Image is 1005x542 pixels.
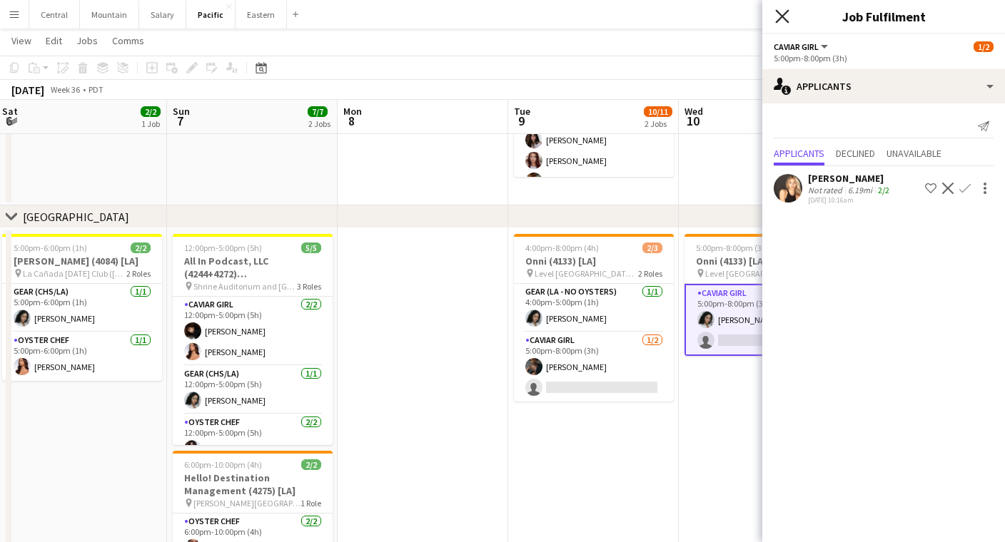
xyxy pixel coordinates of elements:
span: 6:00pm-10:00pm (4h) [184,459,262,470]
button: Mountain [80,1,139,29]
h3: Onni (4133) [LA] [514,255,674,267]
button: Central [29,1,80,29]
app-card-role: Oyster Chef1/15:00pm-6:00pm (1h)[PERSON_NAME] [2,332,162,381]
a: View [6,31,37,50]
a: Comms [106,31,150,50]
h3: All In Podcast, LLC (4244+4272) [[GEOGRAPHIC_DATA]] [173,255,333,280]
span: 3 Roles [297,281,321,292]
span: 2/2 [301,459,321,470]
div: [GEOGRAPHIC_DATA] [23,210,129,224]
button: Pacific [186,1,236,29]
app-job-card: 4:00pm-8:00pm (4h)2/3Onni (4133) [LA] Level [GEOGRAPHIC_DATA] - [GEOGRAPHIC_DATA]2 RolesGear (LA ... [514,234,674,402]
div: 1 Job [141,118,160,129]
span: 2/2 [141,106,161,117]
span: Applicants [774,148,824,158]
span: Sat [2,105,18,118]
h3: [PERSON_NAME] (4084) [LA] [2,255,162,267]
span: Edit [46,34,62,47]
span: Mon [343,105,362,118]
app-card-role: Caviar Girl1A1/25:00pm-8:00pm (3h)[PERSON_NAME] [685,284,844,356]
span: 5/5 [301,242,321,253]
button: Salary [139,1,186,29]
span: Declined [836,148,875,158]
span: Tue [514,105,530,118]
app-card-role: Caviar Girl1/25:00pm-8:00pm (3h)[PERSON_NAME] [514,332,674,402]
app-card-role: Gear (CHS/LA)1/112:00pm-5:00pm (5h)[PERSON_NAME] [173,366,333,414]
span: Week 36 [47,84,83,95]
span: 7 [171,113,190,129]
button: Caviar Girl [774,41,830,52]
span: 1/2 [974,41,994,52]
h3: Job Fulfilment [762,7,1005,26]
div: [DATE] [11,83,44,97]
span: 10/11 [644,106,672,117]
div: 2 Jobs [645,118,672,129]
span: 2 Roles [638,268,662,279]
span: 8 [341,113,362,129]
div: [PERSON_NAME] [808,172,892,185]
app-card-role: Caviar Girl2/212:00pm-5:00pm (5h)[PERSON_NAME][PERSON_NAME] [173,297,333,366]
div: Not rated [808,185,845,195]
app-card-role: Gear (CHS/LA)1/15:00pm-6:00pm (1h)[PERSON_NAME] [2,284,162,332]
span: Caviar Girl [774,41,819,52]
button: Eastern [236,1,287,29]
span: Wed [685,105,703,118]
h3: Onni (4133) [LA] [685,255,844,267]
span: 7/7 [308,106,328,117]
app-job-card: 5:00pm-6:00pm (1h)2/2[PERSON_NAME] (4084) [LA] La Cañada [DATE] Club ([GEOGRAPHIC_DATA], [GEOGRAP... [2,234,162,381]
div: [DATE] 10:16am [808,195,892,205]
div: 2 Jobs [308,118,330,129]
app-card-role: Oyster Chef [DESTINATION]6/66:30pm-9:00pm (2h30m)[PERSON_NAME][PERSON_NAME][PERSON_NAME][PERSON_N... [514,85,674,237]
div: Applicants [762,69,1005,103]
span: Level [GEOGRAPHIC_DATA] - [GEOGRAPHIC_DATA] [535,268,638,279]
span: 1 Role [301,498,321,508]
span: 12:00pm-5:00pm (5h) [184,242,262,253]
a: Jobs [71,31,103,50]
app-card-role: Gear (LA - NO oysters)1/14:00pm-5:00pm (1h)[PERSON_NAME] [514,284,674,332]
span: 9 [512,113,530,129]
h3: Hello! Destination Management (4275) [LA] [173,471,333,497]
span: 4:00pm-8:00pm (4h) [525,242,599,253]
span: 5:00pm-6:00pm (1h) [14,242,87,253]
span: [PERSON_NAME][GEOGRAPHIC_DATA] ([GEOGRAPHIC_DATA], [GEOGRAPHIC_DATA]) [193,498,301,508]
div: 6.19mi [845,185,875,195]
span: Jobs [76,34,98,47]
span: 5:00pm-8:00pm (3h) [696,242,769,253]
span: Shrine Auditorium and [GEOGRAPHIC_DATA] [193,281,297,292]
app-job-card: 12:00pm-5:00pm (5h)5/5All In Podcast, LLC (4244+4272) [[GEOGRAPHIC_DATA]] Shrine Auditorium and [... [173,234,333,445]
span: 2/2 [131,242,151,253]
app-skills-label: 2/2 [878,185,889,195]
span: View [11,34,31,47]
span: 2/3 [642,242,662,253]
span: 2 Roles [126,268,151,279]
span: Sun [173,105,190,118]
span: 10 [682,113,703,129]
app-job-card: 5:00pm-8:00pm (3h)1/2Onni (4133) [LA] Level [GEOGRAPHIC_DATA] - [GEOGRAPHIC_DATA]1 RoleCaviar Gir... [685,234,844,356]
app-card-role: Oyster Chef2/212:00pm-5:00pm (5h)[PERSON_NAME] [173,414,333,484]
div: PDT [89,84,103,95]
span: Comms [112,34,144,47]
div: 5:00pm-8:00pm (3h) [774,53,994,63]
span: La Cañada [DATE] Club ([GEOGRAPHIC_DATA], [GEOGRAPHIC_DATA]) [23,268,126,279]
span: Level [GEOGRAPHIC_DATA] - [GEOGRAPHIC_DATA] [705,268,812,279]
span: Unavailable [887,148,941,158]
a: Edit [40,31,68,50]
